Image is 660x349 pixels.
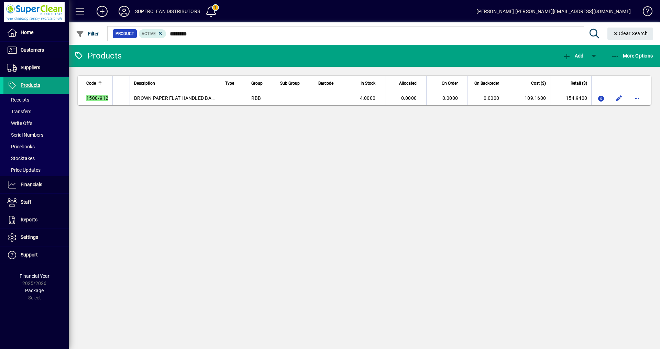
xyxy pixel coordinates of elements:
a: Staff [3,194,69,211]
a: Pricebooks [3,141,69,152]
span: Serial Numbers [7,132,43,138]
div: [PERSON_NAME] [PERSON_NAME][EMAIL_ADDRESS][DOMAIN_NAME] [476,6,631,17]
div: Group [251,80,272,87]
a: Transfers [3,106,69,117]
span: Product [115,30,134,37]
span: Suppliers [21,65,40,70]
span: Barcode [318,80,333,87]
button: More options [631,93,642,104]
span: BROWN PAPER FLAT HANDLED BAGS LRG (250) [134,95,242,101]
span: Transfers [7,109,31,114]
a: Write Offs [3,117,69,129]
button: Filter [74,28,101,40]
span: Retail ($) [571,80,587,87]
a: Receipts [3,94,69,106]
button: Edit [614,93,625,104]
span: Group [251,80,263,87]
span: On Backorder [474,80,499,87]
span: Reports [21,217,37,222]
span: 4.0000 [360,95,376,101]
span: Stocktakes [7,156,35,161]
div: Description [134,80,217,87]
span: Package [25,288,44,293]
button: Add [561,50,585,62]
span: Price Updates [7,167,41,173]
span: Financial Year [20,273,49,279]
td: 109.1600 [509,91,550,105]
div: Barcode [318,80,340,87]
button: Add [91,5,113,18]
td: 154.9400 [550,91,591,105]
a: Customers [3,42,69,59]
div: Sub Group [280,80,310,87]
span: Customers [21,47,44,53]
a: Home [3,24,69,41]
a: Financials [3,176,69,193]
span: Allocated [399,80,417,87]
span: Receipts [7,97,29,103]
span: 0.0000 [484,95,499,101]
a: Suppliers [3,59,69,76]
span: Cost ($) [531,80,546,87]
span: Financials [21,182,42,187]
span: Products [21,82,40,88]
span: Active [142,31,156,36]
a: Stocktakes [3,152,69,164]
a: Knowledge Base [638,1,651,24]
span: Pricebooks [7,144,35,149]
div: In Stock [348,80,382,87]
span: Filter [76,31,99,36]
mat-chip: Activation Status: Active [139,29,166,38]
div: Allocated [389,80,423,87]
span: Settings [21,234,38,240]
span: Add [563,53,583,59]
span: Type [225,80,234,87]
span: Code [86,80,96,87]
em: 1500/912 [86,95,108,101]
a: Serial Numbers [3,129,69,141]
span: In Stock [361,80,375,87]
div: On Order [431,80,464,87]
span: More Options [611,53,653,59]
span: Write Offs [7,120,32,126]
span: Clear Search [613,31,648,36]
span: 0.0000 [401,95,417,101]
a: Price Updates [3,164,69,176]
span: Description [134,80,155,87]
div: On Backorder [472,80,505,87]
div: SUPERCLEAN DISTRIBUTORS [135,6,200,17]
div: Code [86,80,108,87]
a: Reports [3,211,69,229]
span: Staff [21,199,31,205]
span: RBB [251,95,261,101]
span: Sub Group [280,80,300,87]
a: Support [3,246,69,264]
a: Settings [3,229,69,246]
button: Profile [113,5,135,18]
span: Support [21,252,38,257]
span: Home [21,30,33,35]
button: Clear [607,28,653,40]
span: On Order [442,80,458,87]
div: Type [225,80,243,87]
button: More Options [609,50,655,62]
span: 0.0000 [442,95,458,101]
div: Products [74,50,122,61]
